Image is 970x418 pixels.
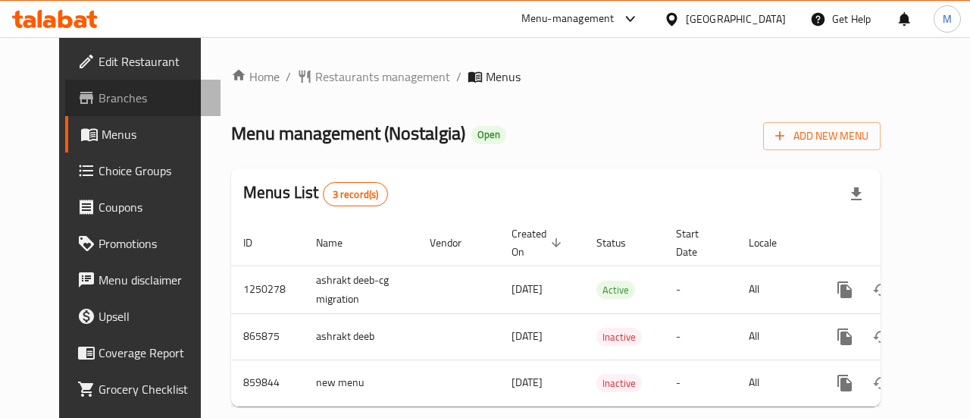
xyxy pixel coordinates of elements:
[65,371,221,407] a: Grocery Checklist
[596,281,635,299] span: Active
[596,234,646,252] span: Status
[102,125,209,143] span: Menus
[99,198,209,216] span: Coupons
[65,80,221,116] a: Branches
[775,127,868,146] span: Add New Menu
[99,52,209,71] span: Edit Restaurant
[99,380,209,398] span: Grocery Checklist
[512,225,566,261] span: Created On
[430,234,481,252] span: Vendor
[231,68,881,86] nav: breadcrumb
[231,360,304,406] td: 859844
[304,266,418,313] td: ashrakt deeb-cg migration
[297,68,450,86] a: Restaurants management
[231,313,304,360] td: 865875
[304,313,418,360] td: ashrakt deeb
[943,11,952,27] span: M
[231,266,304,313] td: 1250278
[863,319,900,355] button: Change Status
[456,68,462,86] li: /
[323,182,389,206] div: Total records count
[231,116,465,150] span: Menu management ( Nostalgia )
[827,319,863,355] button: more
[65,225,221,262] a: Promotions
[316,234,362,252] span: Name
[65,43,221,80] a: Edit Restaurant
[596,328,642,346] span: Inactive
[521,10,615,28] div: Menu-management
[315,68,450,86] span: Restaurants management
[65,262,221,298] a: Menu disclaimer
[65,335,221,371] a: Coverage Report
[686,11,786,27] div: [GEOGRAPHIC_DATA]
[286,68,291,86] li: /
[231,68,280,86] a: Home
[664,313,737,360] td: -
[99,344,209,362] span: Coverage Report
[863,272,900,308] button: Change Status
[737,360,815,406] td: All
[512,279,543,299] span: [DATE]
[99,89,209,107] span: Branches
[512,372,543,392] span: [DATE]
[486,68,521,86] span: Menus
[596,375,642,392] span: Inactive
[65,189,221,225] a: Coupons
[65,152,221,189] a: Choice Groups
[99,307,209,325] span: Upsell
[99,162,209,180] span: Choice Groups
[304,360,418,406] td: new menu
[838,176,875,212] div: Export file
[324,187,388,202] span: 3 record(s)
[664,266,737,313] td: -
[243,234,272,252] span: ID
[99,234,209,253] span: Promotions
[243,181,388,206] h2: Menus List
[99,271,209,289] span: Menu disclaimer
[827,272,863,308] button: more
[65,298,221,335] a: Upsell
[737,313,815,360] td: All
[749,234,796,252] span: Locale
[471,128,506,141] span: Open
[512,326,543,346] span: [DATE]
[827,365,863,401] button: more
[596,374,642,392] div: Inactive
[863,365,900,401] button: Change Status
[471,126,506,144] div: Open
[763,122,881,150] button: Add New Menu
[65,116,221,152] a: Menus
[664,360,737,406] td: -
[676,225,718,261] span: Start Date
[737,266,815,313] td: All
